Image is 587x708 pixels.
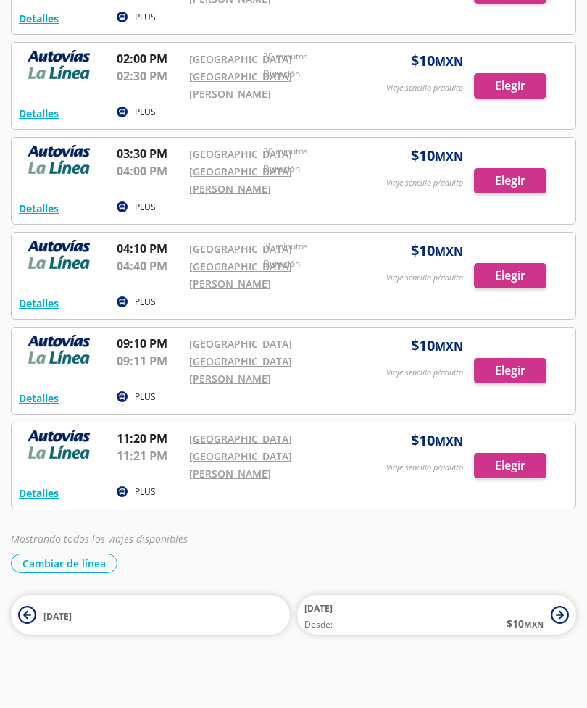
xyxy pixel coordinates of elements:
[189,338,292,351] a: [GEOGRAPHIC_DATA]
[189,450,292,481] a: [GEOGRAPHIC_DATA][PERSON_NAME]
[135,107,156,120] p: PLUS
[135,12,156,25] p: PLUS
[19,391,59,407] button: Detalles
[189,355,292,386] a: [GEOGRAPHIC_DATA][PERSON_NAME]
[189,165,292,196] a: [GEOGRAPHIC_DATA][PERSON_NAME]
[11,596,290,636] button: [DATE]
[524,620,544,630] small: MXN
[189,70,292,101] a: [GEOGRAPHIC_DATA][PERSON_NAME]
[11,533,188,546] em: Mostrando todos los viajes disponibles
[19,12,59,27] button: Detalles
[189,148,292,162] a: [GEOGRAPHIC_DATA]
[135,486,156,499] p: PLUS
[11,554,117,574] button: Cambiar de línea
[135,201,156,215] p: PLUS
[189,243,292,257] a: [GEOGRAPHIC_DATA]
[304,603,333,615] span: [DATE]
[19,107,59,122] button: Detalles
[189,260,292,291] a: [GEOGRAPHIC_DATA][PERSON_NAME]
[135,391,156,404] p: PLUS
[19,296,59,312] button: Detalles
[297,596,576,636] button: [DATE]Desde:$10MXN
[19,486,59,501] button: Detalles
[189,433,292,446] a: [GEOGRAPHIC_DATA]
[304,619,333,632] span: Desde:
[135,296,156,309] p: PLUS
[189,53,292,67] a: [GEOGRAPHIC_DATA]
[43,611,72,623] span: [DATE]
[507,617,544,632] span: $ 10
[19,201,59,217] button: Detalles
